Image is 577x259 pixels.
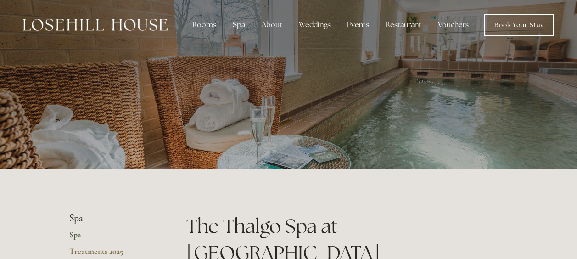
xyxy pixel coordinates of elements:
div: Weddings [291,16,338,34]
img: Losehill House [23,19,168,31]
a: Book Your Stay [484,14,554,36]
div: About [254,16,290,34]
a: Spa [69,230,157,246]
div: Events [340,16,376,34]
a: Vouchers [431,16,476,34]
div: Rooms [185,16,224,34]
div: Spa [225,16,252,34]
li: Spa [69,213,157,225]
div: Restaurant [378,16,429,34]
